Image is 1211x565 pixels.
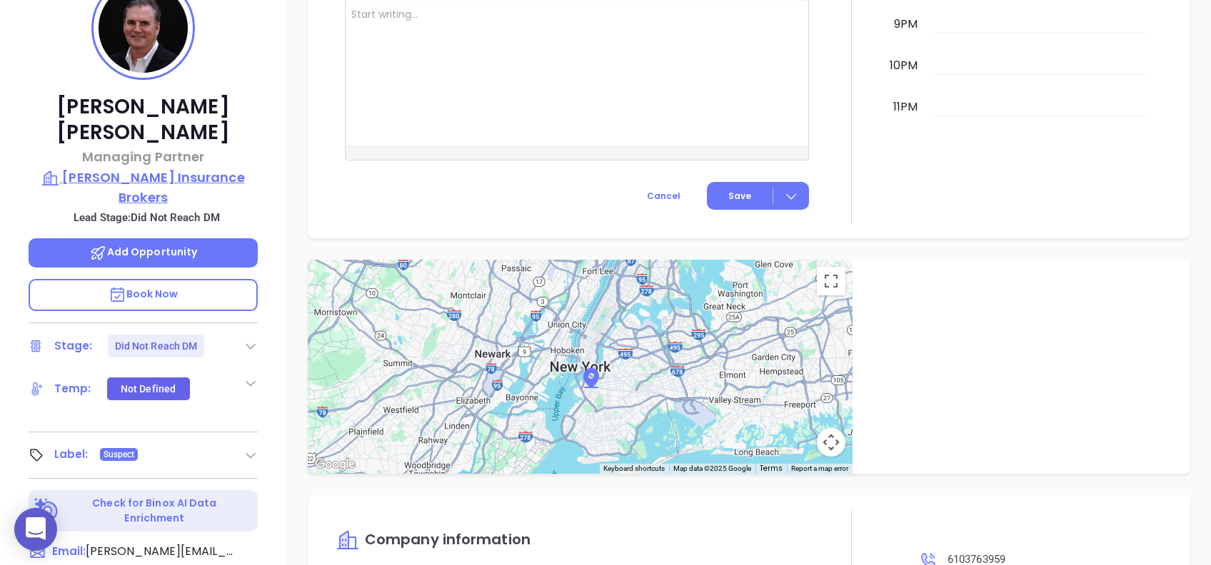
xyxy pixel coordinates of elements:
p: Check for Binox AI Data Enrichment [61,496,248,526]
div: Did Not Reach DM [115,335,198,357]
div: Temp: [54,378,91,399]
div: Label: [54,444,89,465]
a: Report a map error [791,464,848,472]
p: [PERSON_NAME] [PERSON_NAME] [29,94,258,146]
div: Not Defined [121,377,176,400]
span: Save [728,190,751,203]
span: Map data ©2025 Google [673,464,751,472]
a: [PERSON_NAME] Insurance Brokers [29,168,258,207]
button: Cancel [620,182,707,210]
span: Book Now [109,287,179,301]
div: 9pm [891,16,920,33]
a: Company information [336,532,531,549]
span: Company information [365,529,531,549]
p: Managing Partner [29,147,258,166]
span: Cancel [647,190,680,202]
a: Open this area in Google Maps (opens a new window) [311,455,358,474]
button: Keyboard shortcuts [603,464,665,474]
span: Add Opportunity [89,245,198,259]
div: 11pm [890,98,920,116]
img: Ai-Enrich-DaqCidB-.svg [34,498,59,523]
div: Stage: [54,335,93,357]
span: [PERSON_NAME][EMAIL_ADDRESS][DOMAIN_NAME] [86,543,236,560]
span: Suspect [104,447,135,462]
span: Email: [52,543,86,561]
div: 10pm [887,57,920,74]
button: Toggle fullscreen view [817,267,845,295]
p: Lead Stage: Did Not Reach DM [36,208,258,227]
img: Google [311,455,358,474]
a: Terms (opens in new tab) [760,463,783,474]
button: Save [707,182,809,210]
button: Map camera controls [817,428,845,457]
